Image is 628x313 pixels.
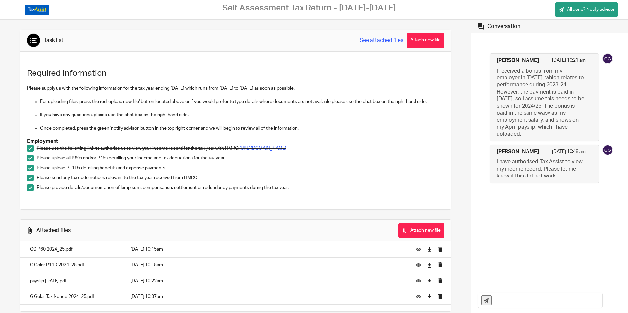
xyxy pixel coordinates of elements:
p: [DATE] 10:21 am [552,57,586,67]
p: I have authorised Tax Assist to view my income record. Please let me know if this did not work. [497,158,586,179]
p: Please supply us with the following information for the tax year ending [DATE] which runs from [D... [27,85,444,92]
p: G Golar Tax Notice 2024_25.pdf [30,293,118,300]
p: Once completed, press the green 'notify advisor' button in the top right corner and we will begin... [40,125,444,132]
p: [DATE] 10:15am [130,246,406,253]
p: Please send any tax code notices relevant to the tax year received from HMRC [37,175,444,181]
p: Please upload P11Ds detailing benefits and expense payments [37,165,444,171]
div: Attached files [36,227,71,234]
p: [DATE] 10:22am [130,278,406,284]
p: If you have any questions, please use the chat box on the right hand side. [40,112,444,118]
p: [DATE] 10:37am [130,293,406,300]
span: All done? Notify advisor [567,6,615,13]
p: [DATE] 10:48 am [552,148,586,158]
a: Download [427,246,432,253]
strong: Employment [27,139,58,144]
h4: [PERSON_NAME] [497,57,539,64]
button: Attach new file [398,223,444,238]
h4: [PERSON_NAME] [497,148,539,155]
a: All done? Notify advisor [555,2,618,17]
p: I received a bonus from my employer in [DATE], which relates to performance during 2023-24. Howev... [497,68,586,138]
button: Attach new file [407,33,444,48]
p: GG P60 2024_25.pdf [30,246,118,253]
img: svg%3E [602,145,613,155]
a: Download [427,262,432,268]
a: Download [427,293,432,300]
img: Logo_TaxAssistAccountants_FullColour_RGB.png [25,5,49,15]
p: For uploading files, press the red 'upload new file' button located above or if you would prefer ... [40,98,444,105]
a: See attached files [360,37,403,44]
p: G Golar P11D 2024_25.pdf [30,262,118,268]
p: Please upload all P60s and/or P45s detailing your income and tax deductions for the tax year [37,155,444,161]
div: Task list [44,37,63,44]
h1: Required information [27,68,444,78]
h2: Self Assessment Tax Return - [DATE]-[DATE] [222,3,396,13]
div: Conversation [487,23,520,30]
img: svg%3E [602,53,613,64]
p: payslip [DATE].pdf [30,278,118,284]
p: [DATE] 10:15am [130,262,406,268]
p: Please provide details/documentation of lump sum, compensation, settlement or redundancy payments... [37,184,444,191]
a: Download [427,278,432,284]
p: Please use the following link to authorise us to view your income record for the tax year with HMRC: [37,145,444,152]
a: [URL][DOMAIN_NAME] [239,146,286,151]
